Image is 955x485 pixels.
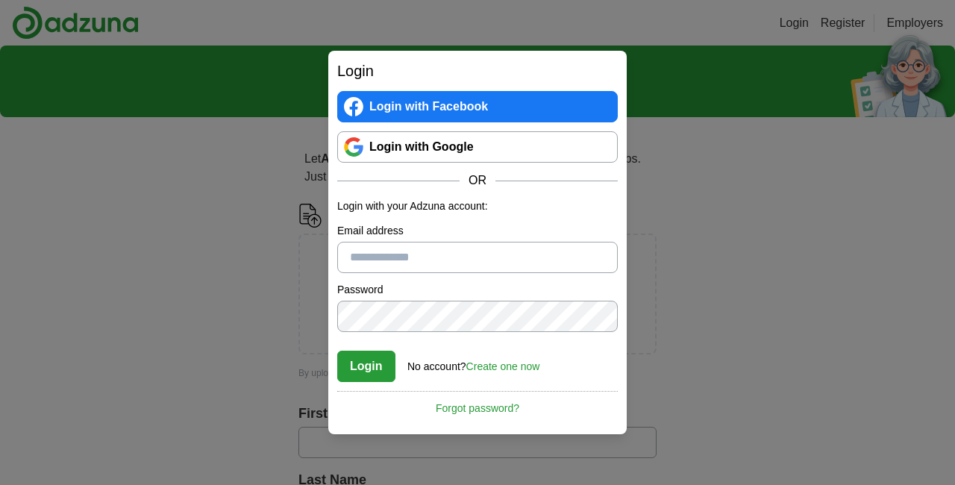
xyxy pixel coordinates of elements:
[337,391,618,416] a: Forgot password?
[407,350,539,375] div: No account?
[337,60,618,82] h2: Login
[466,360,540,372] a: Create one now
[337,131,618,163] a: Login with Google
[337,282,618,298] label: Password
[460,172,495,190] span: OR
[337,223,618,239] label: Email address
[337,198,618,214] p: Login with your Adzuna account:
[337,91,618,122] a: Login with Facebook
[337,351,395,382] button: Login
